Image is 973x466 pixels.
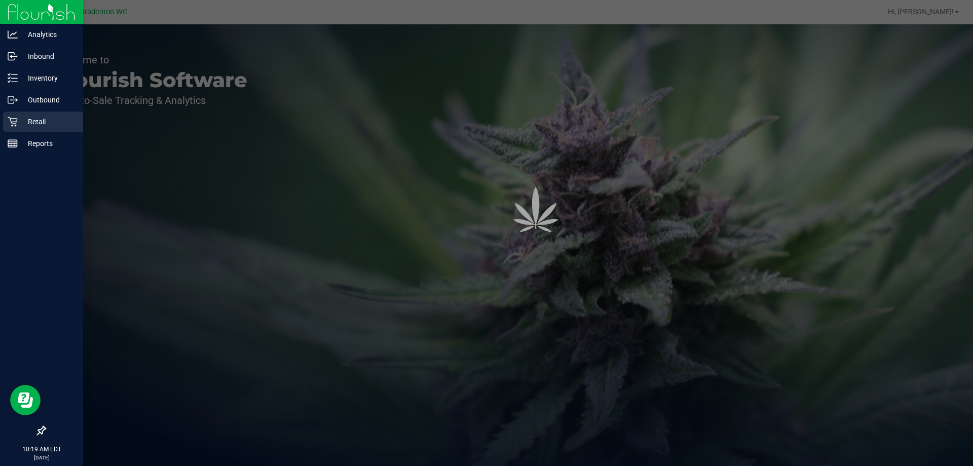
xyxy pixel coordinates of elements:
[18,50,79,62] p: Inbound
[8,51,18,61] inline-svg: Inbound
[5,454,79,461] p: [DATE]
[18,137,79,150] p: Reports
[5,445,79,454] p: 10:19 AM EDT
[8,29,18,40] inline-svg: Analytics
[8,117,18,127] inline-svg: Retail
[18,28,79,41] p: Analytics
[18,72,79,84] p: Inventory
[18,94,79,106] p: Outbound
[8,73,18,83] inline-svg: Inventory
[8,138,18,149] inline-svg: Reports
[10,385,41,415] iframe: Resource center
[8,95,18,105] inline-svg: Outbound
[18,116,79,128] p: Retail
